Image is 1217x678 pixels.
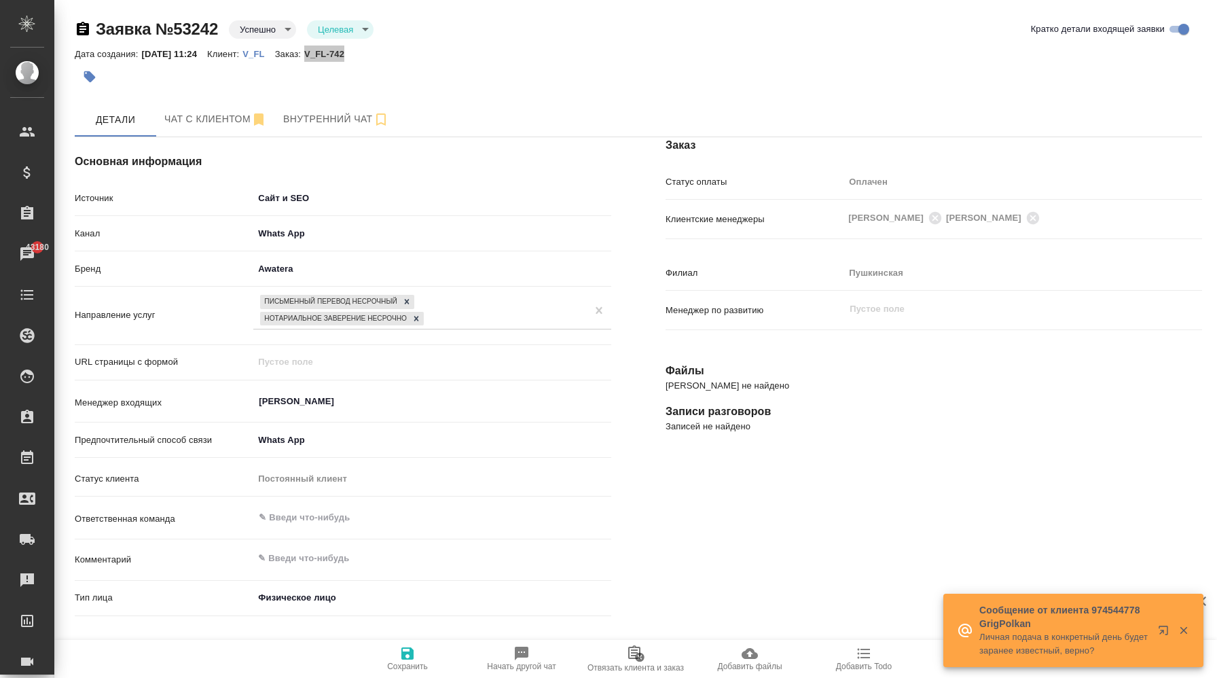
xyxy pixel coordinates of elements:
p: [PERSON_NAME] не найдено [666,379,1202,393]
span: Внутренний чат [283,111,389,128]
input: Пустое поле [848,300,1170,317]
span: 43180 [18,240,57,254]
span: Чат с клиентом [164,111,267,128]
a: V_FL-742 [304,48,355,59]
p: Статус оплаты [666,175,844,189]
a: 43180 [3,237,51,271]
svg: Отписаться [251,111,267,128]
h4: Заказ [666,137,1202,154]
div: Сайт и SEO [253,187,611,210]
div: Постоянный клиент [253,467,611,490]
div: Whats App [253,222,611,245]
h4: Файлы [666,363,1202,379]
button: Скопировать ссылку [75,21,91,37]
a: V_FL [242,48,274,59]
div: Whats App [253,429,611,452]
h4: Основная информация [75,154,611,170]
button: Целевая [314,24,357,35]
p: Источник [75,192,253,205]
p: Канал [75,227,253,240]
p: Заказ: [275,49,304,59]
p: URL страницы с формой [75,355,253,369]
p: V_FL-742 [304,49,355,59]
p: Личная подача в конкретный день будет заранее известный, верно? [979,630,1149,658]
input: Пустое поле [253,352,611,372]
div: Письменный перевод несрочный [260,295,399,309]
div: Пушкинская [844,262,1202,285]
span: Начать другой чат [487,662,556,671]
button: Удалить [267,638,299,671]
p: Сообщение от клиента 974544778 GrigPolkan [979,603,1149,630]
p: Филиал [666,266,844,280]
div: Оплачен [844,171,1202,194]
p: Менеджер входящих [75,396,253,410]
span: Кратко детали входящей заявки [1031,22,1165,36]
div: Awatera [253,257,611,281]
input: ✎ Введи что-нибудь [257,510,562,526]
button: Сохранить [350,640,465,678]
span: Отвязать клиента и заказ [587,663,684,673]
span: Детали [83,111,148,128]
span: Добавить Todo [836,662,892,671]
button: Добавить Todo [807,640,921,678]
p: Дата создания: [75,49,141,59]
p: Комментарий [75,553,253,567]
p: Клиентские менеджеры [666,213,844,226]
button: Начать другой чат [465,640,579,678]
button: Добавить тэг [75,62,105,92]
h4: Записи разговоров [666,404,1202,420]
button: Открыть в новой вкладке [1150,617,1182,649]
p: Записей не найдено [666,420,1202,433]
button: 79095141100 (Татьяна) - (undefined) [156,103,275,137]
p: Клиент: [207,49,242,59]
button: Закрыть [1169,624,1197,637]
p: Статус клиента [75,472,253,486]
button: Open [604,400,606,403]
p: Менеджер по развитию [666,304,844,317]
button: Успешно [236,24,280,35]
p: V_FL [242,49,274,59]
a: Заявка №53242 [96,20,218,38]
p: Направление услуг [75,308,253,322]
p: [DATE] 11:24 [141,49,207,59]
div: Успешно [229,20,296,39]
svg: Подписаться [373,111,389,128]
p: Бренд [75,262,253,276]
button: Open [604,516,606,519]
p: Ответственная команда [75,512,253,526]
button: Отвязать клиента и заказ [579,640,693,678]
button: Добавить файлы [693,640,807,678]
div: Нотариальное заверение несрочно [260,312,409,326]
p: Тип лица [75,591,253,605]
p: Предпочтительный способ связи [75,433,253,447]
span: Сохранить [387,662,428,671]
button: Редактировать [231,638,264,671]
div: Физическое лицо [253,586,492,609]
div: Успешно [307,20,374,39]
span: Добавить файлы [717,662,782,671]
